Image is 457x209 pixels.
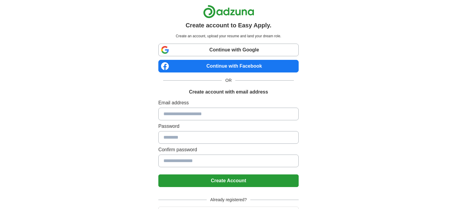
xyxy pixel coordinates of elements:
label: Confirm password [158,146,299,153]
span: OR [222,77,235,84]
button: Create Account [158,174,299,187]
label: Email address [158,99,299,106]
a: Continue with Facebook [158,60,299,72]
h1: Create account with email address [189,88,268,96]
h1: Create account to Easy Apply. [186,21,272,30]
p: Create an account, upload your resume and land your dream role. [160,33,297,39]
a: Continue with Google [158,44,299,56]
span: Already registered? [207,197,250,203]
img: Adzuna logo [203,5,254,18]
label: Password [158,123,299,130]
